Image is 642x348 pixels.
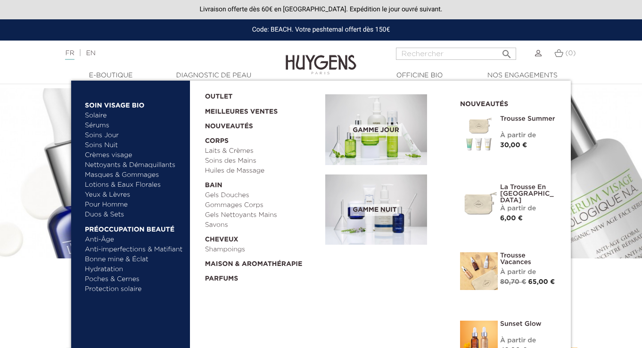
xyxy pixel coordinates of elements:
[500,267,557,277] div: À partir de
[500,204,557,214] div: À partir de
[475,71,569,81] a: Nos engagements
[528,279,555,285] span: 65,00 €
[64,71,158,81] a: E-Boutique
[500,131,557,141] div: À partir de
[205,245,319,255] a: Shampoings
[205,146,319,156] a: Laits & Crèmes
[85,170,183,180] a: Masques & Gommages
[500,279,526,285] span: 80,70 €
[85,255,183,265] a: Bonne mine & Éclat
[460,252,498,290] img: La Trousse vacances
[205,156,319,166] a: Soins des Mains
[85,200,183,210] a: Pour Homme
[460,184,498,222] img: La Trousse en Coton
[85,160,183,170] a: Nettoyants & Démaquillants
[85,150,183,160] a: Crèmes visage
[460,97,557,108] h2: Nouveautés
[85,220,183,235] a: Préoccupation beauté
[85,111,183,121] a: Solaire
[325,174,446,245] a: Gamme nuit
[205,176,319,191] a: Bain
[205,132,319,146] a: Corps
[501,46,512,57] i: 
[85,245,183,255] a: Anti-imperfections & Matifiant
[85,265,183,274] a: Hydratation
[372,71,467,81] a: Officine Bio
[500,215,523,222] span: 6,00 €
[85,235,183,245] a: Anti-Âge
[205,230,319,245] a: Cheveux
[65,50,74,60] a: FR
[205,255,319,269] a: Maison & Aromathérapie
[205,102,311,117] a: Meilleures Ventes
[86,50,95,57] a: EN
[350,124,401,136] span: Gamme jour
[166,71,261,81] a: Diagnostic de peau
[325,94,427,165] img: routine_jour_banner.jpg
[60,48,260,59] div: |
[205,87,311,102] a: OUTLET
[565,50,576,57] span: (0)
[500,336,557,346] div: À partir de
[498,45,515,58] button: 
[205,269,319,284] a: Parfums
[85,180,183,190] a: Lotions & Eaux Florales
[500,321,557,327] a: Sunset Glow
[205,200,319,210] a: Gommages Corps
[205,210,319,220] a: Gels Nettoyants Mains
[460,116,498,153] img: Trousse Summer
[85,131,183,141] a: Soins Jour
[205,220,319,230] a: Savons
[205,191,319,200] a: Gels Douches
[325,94,446,165] a: Gamme jour
[205,166,319,176] a: Huiles de Massage
[500,142,527,149] span: 30,00 €
[85,96,183,111] a: Soin Visage Bio
[500,184,557,204] a: La Trousse en [GEOGRAPHIC_DATA]
[85,141,175,150] a: Soins Nuit
[85,274,183,284] a: Poches & Cernes
[500,116,557,122] a: Trousse Summer
[85,210,183,220] a: Duos & Sets
[325,174,427,245] img: routine_nuit_banner.jpg
[396,48,516,60] input: Rechercher
[85,121,183,131] a: Sérums
[500,252,557,265] a: Trousse Vacances
[286,40,356,76] img: Huygens
[205,117,319,132] a: Nouveautés
[85,190,183,200] a: Yeux & Lèvres
[85,284,183,294] a: Protection solaire
[350,204,399,216] span: Gamme nuit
